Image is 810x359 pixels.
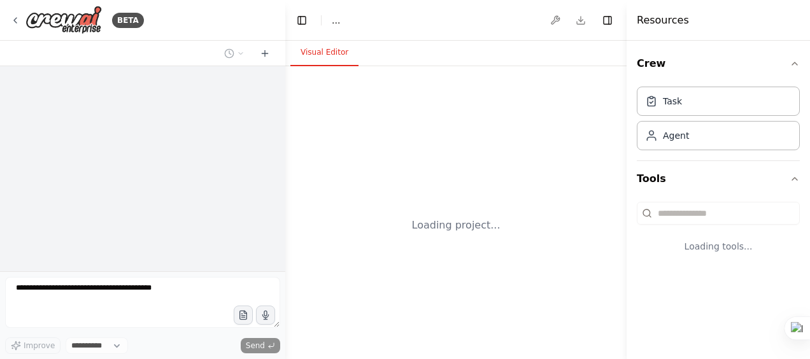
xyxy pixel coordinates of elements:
span: Send [246,341,265,351]
img: Logo [25,6,102,34]
button: Visual Editor [290,39,359,66]
button: Hide right sidebar [599,11,616,29]
nav: breadcrumb [332,14,340,27]
div: Crew [637,81,800,160]
button: Send [241,338,280,353]
button: Hide left sidebar [293,11,311,29]
button: Click to speak your automation idea [256,306,275,325]
div: Task [663,95,682,108]
div: Agent [663,129,689,142]
button: Upload files [234,306,253,325]
div: Loading tools... [637,230,800,263]
div: BETA [112,13,144,28]
span: Improve [24,341,55,351]
div: Tools [637,197,800,273]
button: Start a new chat [255,46,275,61]
button: Crew [637,46,800,81]
button: Switch to previous chat [219,46,250,61]
div: Loading project... [412,218,501,233]
button: Improve [5,337,60,354]
button: Tools [637,161,800,197]
span: ... [332,14,340,27]
h4: Resources [637,13,689,28]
